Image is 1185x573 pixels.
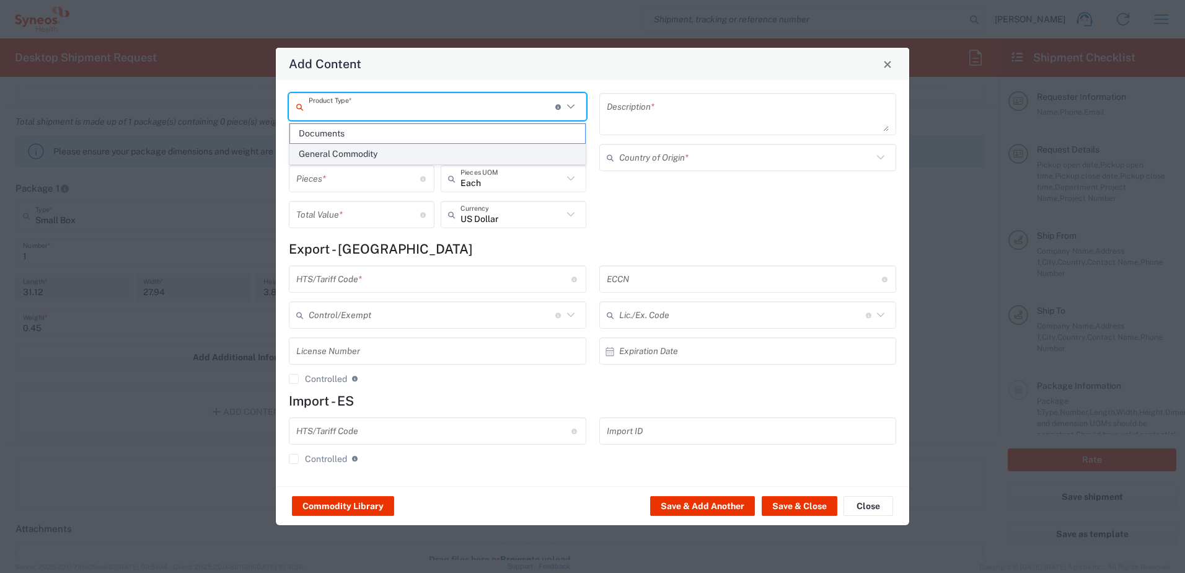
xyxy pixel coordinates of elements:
[762,496,837,516] button: Save & Close
[289,241,896,257] h4: Export - [GEOGRAPHIC_DATA]
[650,496,755,516] button: Save & Add Another
[844,496,893,516] button: Close
[289,374,347,384] label: Controlled
[289,393,896,409] h4: Import - ES
[290,144,585,164] span: General Commodity
[290,124,585,143] span: Documents
[879,55,896,73] button: Close
[289,55,361,73] h4: Add Content
[292,496,394,516] button: Commodity Library
[289,454,347,464] label: Controlled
